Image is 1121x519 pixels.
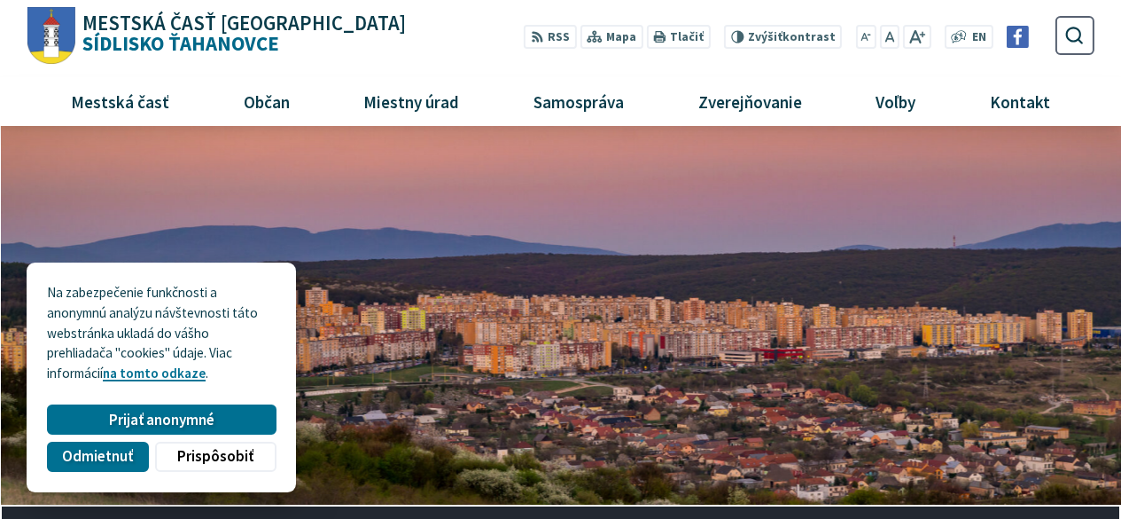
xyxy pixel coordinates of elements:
img: Prejsť na domovskú stránku [27,7,75,65]
a: Mestská časť [41,77,200,125]
span: kontrast [748,30,836,44]
span: Odmietnuť [62,447,133,466]
a: Samospráva [503,77,655,125]
span: Prijať anonymné [109,411,214,429]
button: Zmenšiť veľkosť písma [856,25,877,49]
span: Zverejňovanie [691,77,808,125]
button: Odmietnuť [47,442,148,472]
a: Občan [213,77,320,125]
a: Voľby [845,77,946,125]
h1: Sídlisko Ťahanovce [75,13,406,54]
span: Miestny úrad [357,77,466,125]
button: Nastaviť pôvodnú veľkosť písma [880,25,899,49]
img: Prejsť na Facebook stránku [1007,26,1029,48]
span: Zvýšiť [748,29,782,44]
span: RSS [548,28,570,47]
button: Zvýšiťkontrast [724,25,842,49]
button: Prispôsobiť [155,442,276,472]
button: Tlačiť [646,25,710,49]
span: Občan [237,77,296,125]
p: Na zabezpečenie funkčnosti a anonymnú analýzu návštevnosti táto webstránka ukladá do vášho prehli... [47,283,276,384]
a: Logo Sídlisko Ťahanovce, prejsť na domovskú stránku. [27,7,405,65]
a: na tomto odkaze [103,365,206,381]
a: Zverejňovanie [667,77,832,125]
a: RSS [524,25,576,49]
span: Kontakt [984,77,1057,125]
a: EN [967,28,991,47]
a: Mapa [580,25,642,49]
span: Samospráva [526,77,630,125]
span: Voľby [869,77,922,125]
span: Mestská časť [64,77,175,125]
span: Prispôsobiť [177,447,253,466]
span: Mapa [606,28,636,47]
span: Tlačiť [670,30,704,44]
button: Zväčšiť veľkosť písma [903,25,930,49]
span: Mestská časť [GEOGRAPHIC_DATA] [82,13,406,34]
a: Miestny úrad [333,77,490,125]
span: EN [972,28,986,47]
button: Prijať anonymné [47,405,276,435]
a: Kontakt [960,77,1081,125]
